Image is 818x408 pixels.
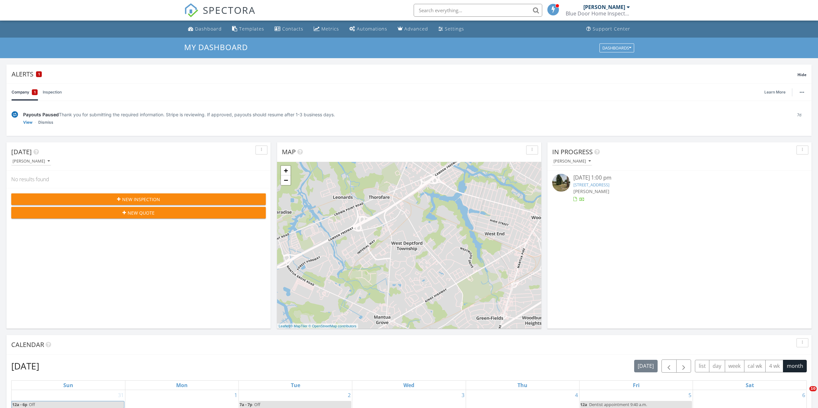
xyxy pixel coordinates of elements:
[128,209,155,216] span: New Quote
[229,23,267,35] a: Templates
[783,360,807,372] button: month
[764,89,789,95] a: Learn More
[573,182,609,188] a: [STREET_ADDRESS]
[445,26,464,32] div: Settings
[290,324,308,328] a: © MapTiler
[309,324,356,328] a: © OpenStreetMap contributors
[6,171,271,188] div: No results found
[254,402,260,407] span: Off
[602,46,631,50] div: Dashboards
[12,84,38,101] a: Company
[553,159,591,164] div: [PERSON_NAME]
[117,390,125,400] a: Go to August 31, 2025
[792,111,806,126] div: 7d
[357,26,387,32] div: Automations
[797,72,806,77] span: Hide
[584,23,633,35] a: Support Center
[23,119,32,126] a: View
[402,381,416,390] a: Wednesday
[695,360,709,372] button: list
[29,402,35,407] span: Off
[13,159,50,164] div: [PERSON_NAME]
[11,207,266,218] button: New Quote
[632,381,641,390] a: Friday
[436,23,467,35] a: Settings
[233,390,238,400] a: Go to September 1, 2025
[290,381,301,390] a: Tuesday
[800,92,804,93] img: ellipsis-632cfdd7c38ec3a7d453.svg
[282,147,296,156] span: Map
[566,10,630,17] div: Blue Door Home Inspections
[634,360,658,372] button: [DATE]
[23,111,787,118] div: Thank you for submitting the required information. Stripe is reviewing. If approved, payouts shou...
[395,23,431,35] a: Advanced
[311,23,342,35] a: Metrics
[282,26,303,32] div: Contacts
[796,386,812,402] iframe: Intercom live chat
[552,174,807,202] a: [DATE] 1:00 pm [STREET_ADDRESS] [PERSON_NAME]
[583,4,625,10] div: [PERSON_NAME]
[281,166,291,175] a: Zoom in
[175,381,189,390] a: Monday
[11,359,39,372] h2: [DATE]
[552,157,592,166] button: [PERSON_NAME]
[23,112,59,117] span: Payouts Paused
[599,43,634,52] button: Dashboards
[725,360,744,372] button: week
[184,42,248,52] span: My Dashboard
[593,26,630,32] div: Support Center
[239,402,252,407] span: 7a - 7p
[184,3,198,17] img: The Best Home Inspection Software - Spectora
[765,360,783,372] button: 4 wk
[43,84,62,101] a: Inspection
[809,386,817,391] span: 10
[347,23,390,35] a: Automations (Basic)
[589,402,647,407] span: Dentist appointment 9:40 a.m.
[12,111,18,118] img: under-review-2fe708636b114a7f4b8d.svg
[11,157,51,166] button: [PERSON_NAME]
[185,23,224,35] a: Dashboard
[11,193,266,205] button: New Inspection
[574,390,579,400] a: Go to September 4, 2025
[272,23,306,35] a: Contacts
[321,26,339,32] div: Metrics
[11,340,44,349] span: Calendar
[404,26,428,32] div: Advanced
[203,3,256,17] span: SPECTORA
[122,196,160,203] span: New Inspection
[744,381,755,390] a: Saturday
[195,26,222,32] div: Dashboard
[744,360,766,372] button: cal wk
[239,26,264,32] div: Templates
[34,89,36,95] span: 1
[346,390,352,400] a: Go to September 2, 2025
[12,70,797,78] div: Alerts
[12,401,28,408] span: 12a - 6p
[709,360,725,372] button: day
[11,147,32,156] span: [DATE]
[62,381,75,390] a: Sunday
[184,9,256,22] a: SPECTORA
[687,390,693,400] a: Go to September 5, 2025
[573,188,609,194] span: [PERSON_NAME]
[552,147,593,156] span: In Progress
[281,175,291,185] a: Zoom out
[661,359,677,373] button: Previous month
[38,119,53,126] a: Dismiss
[414,4,542,17] input: Search everything...
[38,72,40,76] span: 1
[277,324,358,329] div: |
[460,390,466,400] a: Go to September 3, 2025
[279,324,289,328] a: Leaflet
[552,174,570,192] img: streetview
[580,402,587,407] span: 12a
[573,174,786,182] div: [DATE] 1:00 pm
[676,359,691,373] button: Next month
[516,381,529,390] a: Thursday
